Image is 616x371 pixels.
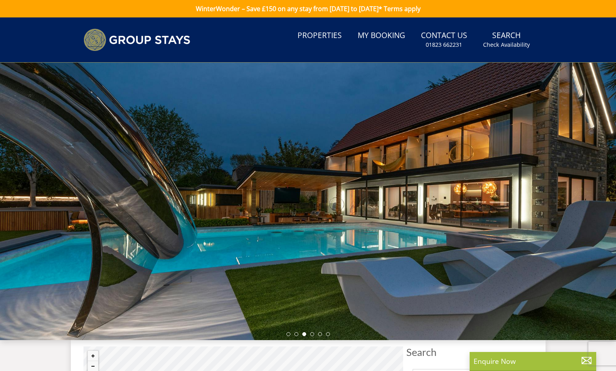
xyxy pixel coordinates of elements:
small: Check Availability [483,41,530,49]
small: 01823 662231 [426,41,462,49]
a: My Booking [354,27,408,45]
a: Contact Us01823 662231 [418,27,470,53]
a: Properties [294,27,345,45]
img: Group Stays [83,29,190,51]
a: SearchCheck Availability [480,27,533,53]
button: Zoom in [88,351,98,361]
p: Enquire Now [474,356,592,366]
span: Search [406,346,533,358]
